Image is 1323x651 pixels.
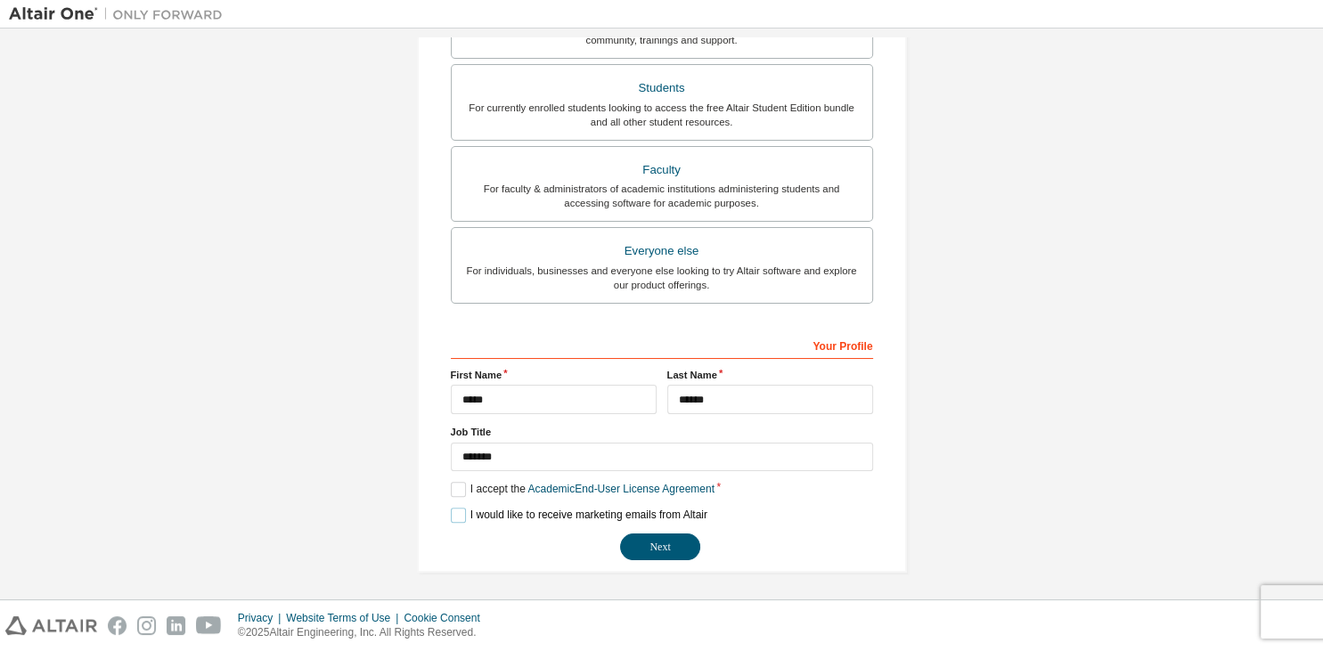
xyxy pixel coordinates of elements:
[462,264,862,292] div: For individuals, businesses and everyone else looking to try Altair software and explore our prod...
[238,611,286,625] div: Privacy
[667,368,873,382] label: Last Name
[196,616,222,635] img: youtube.svg
[5,616,97,635] img: altair_logo.svg
[462,182,862,210] div: For faculty & administrators of academic institutions administering students and accessing softwa...
[137,616,156,635] img: instagram.svg
[528,483,715,495] a: Academic End-User License Agreement
[462,158,862,183] div: Faculty
[238,625,491,640] p: © 2025 Altair Engineering, Inc. All Rights Reserved.
[167,616,185,635] img: linkedin.svg
[108,616,127,635] img: facebook.svg
[404,611,490,625] div: Cookie Consent
[462,239,862,264] div: Everyone else
[451,508,707,523] label: I would like to receive marketing emails from Altair
[451,425,873,439] label: Job Title
[462,101,862,129] div: For currently enrolled students looking to access the free Altair Student Edition bundle and all ...
[462,76,862,101] div: Students
[451,482,715,497] label: I accept the
[620,533,700,560] button: Next
[451,330,873,359] div: Your Profile
[451,368,657,382] label: First Name
[9,5,232,23] img: Altair One
[286,611,404,625] div: Website Terms of Use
